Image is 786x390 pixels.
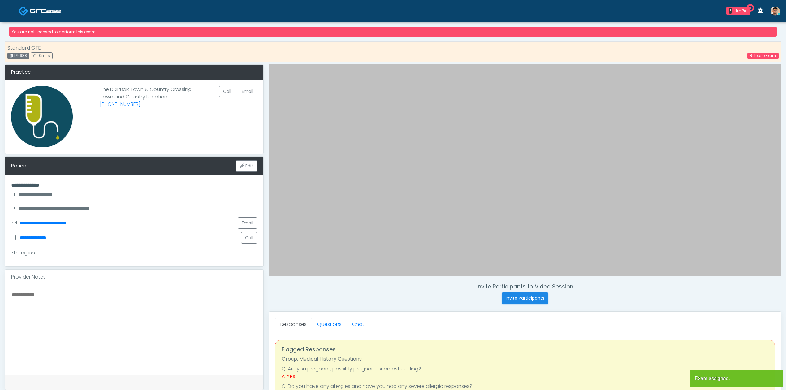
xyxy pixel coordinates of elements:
p: The DRIPBaR Town & Country Crossing Town and Country Location [100,86,192,142]
h4: Flagged Responses [282,346,768,353]
a: Responses [275,318,312,331]
div: 175938 [7,53,29,59]
a: [PHONE_NUMBER] [100,101,140,108]
span: 0m 1s [39,53,50,58]
a: Email [238,86,257,97]
img: Docovia [18,6,28,16]
a: Release Exam [747,53,779,59]
strong: Group: Medical History Questions [282,355,362,362]
div: 1 [729,8,732,14]
img: Provider image [11,86,73,147]
h4: Invite Participants to Video Session [269,283,781,290]
div: 1m 7s [734,8,748,14]
div: Provider Notes [5,270,263,284]
a: Questions [312,318,347,331]
li: Q: Are you pregnant, possibly pregnant or breastfeeding? [282,365,768,373]
a: Chat [347,318,369,331]
div: English [11,249,35,257]
li: Q: Do you have any allergies and have you had any severe allergic responses? [282,383,768,390]
div: Practice [5,65,263,80]
article: Exam assigned. [690,370,783,387]
button: Invite Participants [502,292,548,304]
strong: Standard GFE [7,44,41,51]
small: You are not licensed to perform this exam. [12,29,97,34]
img: Docovia [30,8,61,14]
a: Email [238,217,257,229]
button: Call [219,86,235,97]
a: Docovia [18,1,61,21]
img: Kenner Medina [771,6,780,16]
div: A: Yes [282,373,768,380]
button: Call [241,232,257,244]
button: Edit [236,160,257,172]
a: 1 1m 7s [723,4,754,17]
div: Patient [11,162,28,170]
